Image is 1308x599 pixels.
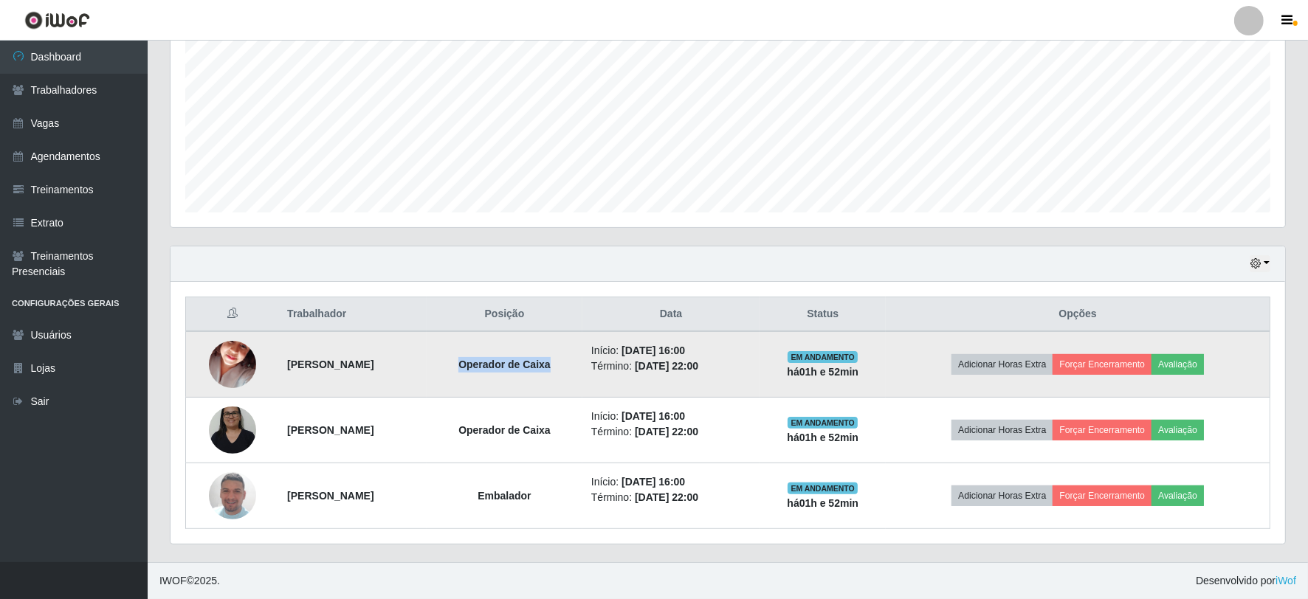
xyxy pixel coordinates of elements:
[159,573,220,589] span: © 2025 .
[1152,354,1204,375] button: Avaliação
[287,359,374,370] strong: [PERSON_NAME]
[591,474,751,490] li: Início:
[591,490,751,505] li: Término:
[1152,420,1204,440] button: Avaliação
[787,497,858,509] strong: há 01 h e 52 min
[1053,354,1152,375] button: Forçar Encerramento
[788,417,858,429] span: EM ANDAMENTO
[478,490,531,502] strong: Embalador
[1152,485,1204,506] button: Avaliação
[635,491,698,503] time: [DATE] 22:00
[622,476,685,488] time: [DATE] 16:00
[787,432,858,443] strong: há 01 h e 52 min
[622,410,685,422] time: [DATE] 16:00
[458,359,551,370] strong: Operador de Caixa
[1196,573,1296,589] span: Desenvolvido por
[159,575,187,586] span: IWOF
[951,420,1053,440] button: Adicionar Horas Extra
[886,297,1270,332] th: Opções
[209,398,256,461] img: 1756729068412.jpeg
[458,424,551,436] strong: Operador de Caixa
[582,297,760,332] th: Data
[951,485,1053,506] button: Adicionar Horas Extra
[591,343,751,359] li: Início:
[1276,575,1296,586] a: iWof
[788,482,858,494] span: EM ANDAMENTO
[591,409,751,424] li: Início:
[951,354,1053,375] button: Adicionar Horas Extra
[24,11,90,30] img: CoreUI Logo
[1053,420,1152,440] button: Forçar Encerramento
[287,424,374,436] strong: [PERSON_NAME]
[209,454,256,538] img: 1748899512620.jpeg
[278,297,427,332] th: Trabalhador
[287,490,374,502] strong: [PERSON_NAME]
[635,360,698,372] time: [DATE] 22:00
[591,424,751,440] li: Término:
[209,322,256,406] img: 1673461881907.jpeg
[788,351,858,363] span: EM ANDAMENTO
[1053,485,1152,506] button: Forçar Encerramento
[591,359,751,374] li: Término:
[427,297,582,332] th: Posição
[635,426,698,437] time: [DATE] 22:00
[622,344,685,356] time: [DATE] 16:00
[787,366,858,378] strong: há 01 h e 52 min
[760,297,886,332] th: Status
